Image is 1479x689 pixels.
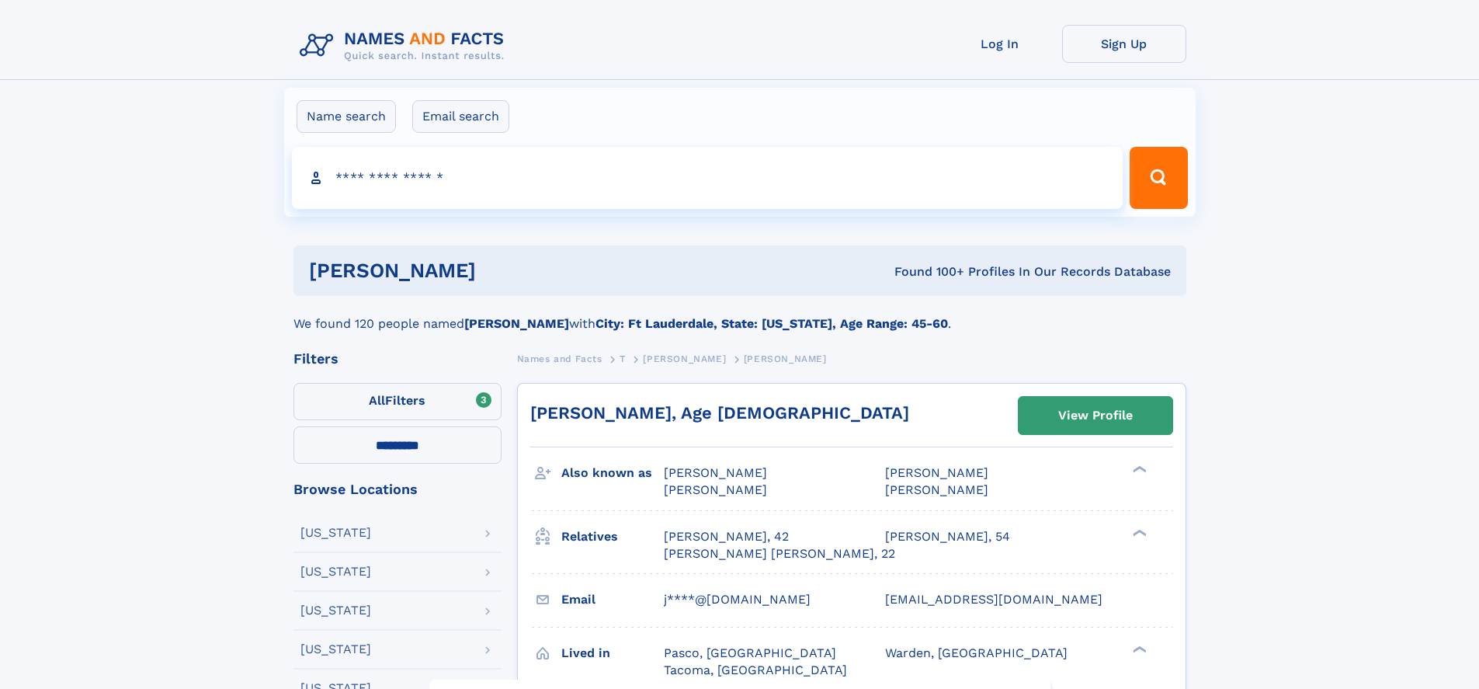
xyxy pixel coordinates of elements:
div: [US_STATE] [300,643,371,656]
b: [PERSON_NAME] [464,316,569,331]
div: Browse Locations [293,482,502,496]
a: [PERSON_NAME] [643,349,726,368]
label: Email search [412,100,509,133]
a: [PERSON_NAME], 42 [664,528,789,545]
div: View Profile [1058,398,1133,433]
a: [PERSON_NAME], 54 [885,528,1010,545]
a: View Profile [1019,397,1172,434]
input: search input [292,147,1123,209]
span: [PERSON_NAME] [643,353,726,364]
span: [PERSON_NAME] [664,482,767,497]
span: T [620,353,626,364]
div: Found 100+ Profiles In Our Records Database [685,263,1171,280]
b: City: Ft Lauderdale, State: [US_STATE], Age Range: 45-60 [595,316,948,331]
span: All [369,393,385,408]
label: Filters [293,383,502,420]
div: Filters [293,352,502,366]
a: Log In [938,25,1062,63]
span: [EMAIL_ADDRESS][DOMAIN_NAME] [885,592,1102,607]
h3: Relatives [561,524,664,550]
span: [PERSON_NAME] [744,353,827,364]
div: We found 120 people named with . [293,296,1186,333]
span: Pasco, [GEOGRAPHIC_DATA] [664,646,836,660]
div: [US_STATE] [300,604,371,617]
button: Search Button [1130,147,1187,209]
h1: [PERSON_NAME] [309,261,686,280]
img: Logo Names and Facts [293,25,517,67]
span: [PERSON_NAME] [664,465,767,480]
a: [PERSON_NAME], Age [DEMOGRAPHIC_DATA] [530,403,909,423]
span: [PERSON_NAME] [885,482,988,497]
div: [US_STATE] [300,565,371,578]
label: Name search [297,100,396,133]
span: Tacoma, [GEOGRAPHIC_DATA] [664,663,847,677]
a: Sign Up [1062,25,1186,63]
div: ❯ [1129,465,1147,475]
h3: Email [561,586,664,613]
div: ❯ [1129,527,1147,538]
a: T [620,349,626,368]
h3: Also known as [561,460,664,486]
span: [PERSON_NAME] [885,465,988,480]
a: Names and Facts [517,349,602,368]
h3: Lived in [561,640,664,666]
span: Warden, [GEOGRAPHIC_DATA] [885,646,1068,660]
a: [PERSON_NAME] [PERSON_NAME], 22 [664,545,895,562]
div: [US_STATE] [300,527,371,539]
div: ❯ [1129,644,1147,654]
